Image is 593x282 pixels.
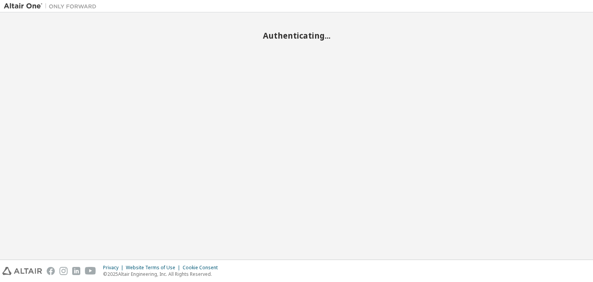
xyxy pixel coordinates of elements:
[103,271,222,277] p: © 2025 Altair Engineering, Inc. All Rights Reserved.
[126,265,183,271] div: Website Terms of Use
[4,31,589,41] h2: Authenticating...
[103,265,126,271] div: Privacy
[85,267,96,275] img: youtube.svg
[59,267,68,275] img: instagram.svg
[47,267,55,275] img: facebook.svg
[2,267,42,275] img: altair_logo.svg
[183,265,222,271] div: Cookie Consent
[4,2,100,10] img: Altair One
[72,267,80,275] img: linkedin.svg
